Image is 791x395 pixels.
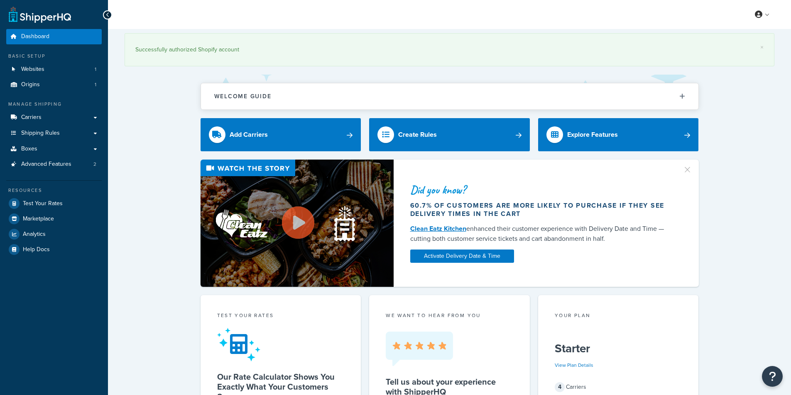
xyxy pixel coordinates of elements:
span: Origins [21,81,40,88]
a: × [760,44,764,51]
a: Websites1 [6,62,102,77]
a: Create Rules [369,118,530,151]
div: Carriers [555,381,682,393]
div: Test your rates [217,312,345,321]
a: Origins1 [6,77,102,92]
span: Shipping Rules [21,130,60,137]
div: Add Carriers [230,129,268,141]
a: Carriers [6,110,102,125]
span: Carriers [21,114,42,121]
div: Did you know? [410,184,673,196]
span: 2 [93,161,96,168]
li: Origins [6,77,102,92]
span: Boxes [21,145,37,153]
span: Test Your Rates [23,200,63,207]
span: 1 [95,66,96,73]
span: Websites [21,66,44,73]
span: 4 [555,382,565,392]
span: Marketplace [23,216,54,223]
li: Websites [6,62,102,77]
p: we want to hear from you [386,312,513,319]
a: Advanced Features2 [6,157,102,172]
a: Add Carriers [201,118,361,151]
button: Welcome Guide [201,83,698,109]
a: Test Your Rates [6,196,102,211]
div: Basic Setup [6,53,102,60]
a: Shipping Rules [6,126,102,141]
a: View Plan Details [555,361,593,369]
a: Boxes [6,141,102,157]
div: Successfully authorized Shopify account [135,44,764,56]
a: Clean Eatz Kitchen [410,224,466,233]
div: Manage Shipping [6,101,102,108]
span: Analytics [23,231,46,238]
a: Help Docs [6,242,102,257]
span: Advanced Features [21,161,71,168]
li: Advanced Features [6,157,102,172]
h5: Starter [555,342,682,355]
span: Dashboard [21,33,49,40]
div: Explore Features [567,129,618,141]
a: Activate Delivery Date & Time [410,250,514,263]
a: Explore Features [538,118,699,151]
a: Marketplace [6,211,102,226]
div: 60.7% of customers are more likely to purchase if they see delivery times in the cart [410,201,673,218]
div: Create Rules [398,129,437,141]
div: Your Plan [555,312,682,321]
a: Analytics [6,227,102,242]
a: Dashboard [6,29,102,44]
h2: Welcome Guide [214,93,272,99]
img: Video thumbnail [201,160,394,287]
button: Open Resource Center [762,366,783,387]
span: Help Docs [23,246,50,253]
span: 1 [95,81,96,88]
div: Resources [6,187,102,194]
div: enhanced their customer experience with Delivery Date and Time — cutting both customer service ti... [410,224,673,244]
